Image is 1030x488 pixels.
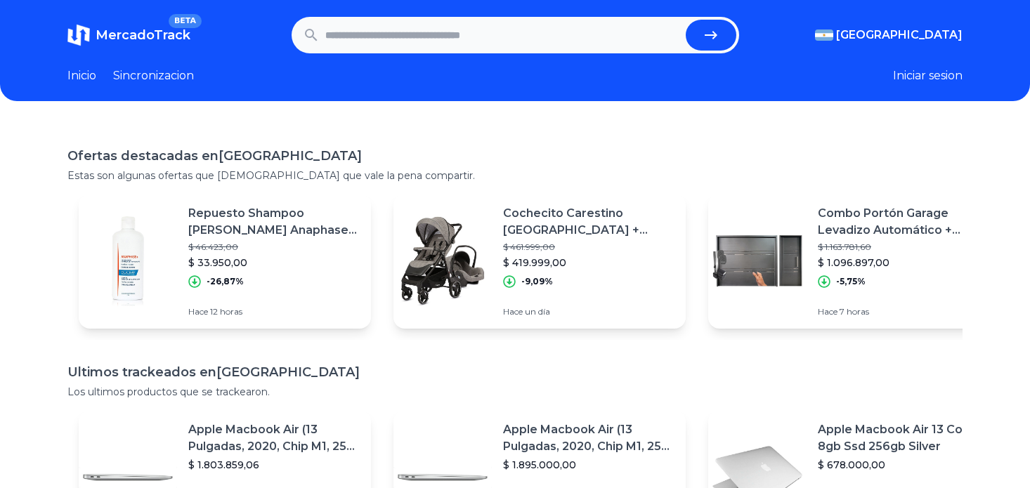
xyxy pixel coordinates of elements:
[521,276,553,287] p: -9,09%
[188,242,360,253] p: $ 46.423,00
[836,276,866,287] p: -5,75%
[96,27,190,43] span: MercadoTrack
[503,421,674,455] p: Apple Macbook Air (13 Pulgadas, 2020, Chip M1, 256 Gb De Ssd, 8 Gb De Ram) - Plata
[188,421,360,455] p: Apple Macbook Air (13 Pulgadas, 2020, Chip M1, 256 Gb De Ssd, 8 Gb De Ram) - Plata
[818,306,989,317] p: Hace 7 horas
[818,256,989,270] p: $ 1.096.897,00
[818,242,989,253] p: $ 1.163.781,60
[503,205,674,239] p: Cochecito Carestino [GEOGRAPHIC_DATA] + Accesorios Gris
[79,212,177,310] img: Featured image
[708,194,1000,329] a: Featured imageCombo Portón Garage Levadizo Automático + Puerta Inyectada$ 1.163.781,60$ 1.096.897...
[188,256,360,270] p: $ 33.950,00
[393,212,492,310] img: Featured image
[188,205,360,239] p: Repuesto Shampoo [PERSON_NAME] Anaphase Caída [PERSON_NAME] En Botella De 400ml Por 1 Unidad
[67,169,963,183] p: Estas son algunas ofertas que [DEMOGRAPHIC_DATA] que vale la pena compartir.
[818,458,989,472] p: $ 678.000,00
[67,362,963,382] h1: Ultimos trackeados en [GEOGRAPHIC_DATA]
[188,458,360,472] p: $ 1.803.859,06
[113,67,194,84] a: Sincronizacion
[503,256,674,270] p: $ 419.999,00
[67,24,190,46] a: MercadoTrackBETA
[503,458,674,472] p: $ 1.895.000,00
[815,27,963,44] button: [GEOGRAPHIC_DATA]
[67,24,90,46] img: MercadoTrack
[67,67,96,84] a: Inicio
[67,385,963,399] p: Los ultimos productos que se trackearon.
[188,306,360,317] p: Hace 12 horas
[836,27,963,44] span: [GEOGRAPHIC_DATA]
[79,194,371,329] a: Featured imageRepuesto Shampoo [PERSON_NAME] Anaphase Caída [PERSON_NAME] En Botella De 400ml Por...
[393,194,686,329] a: Featured imageCochecito Carestino [GEOGRAPHIC_DATA] + Accesorios Gris$ 461.999,00$ 419.999,00-9,0...
[503,306,674,317] p: Hace un día
[815,29,833,41] img: Argentina
[893,67,963,84] button: Iniciar sesion
[169,14,202,28] span: BETA
[818,205,989,239] p: Combo Portón Garage Levadizo Automático + Puerta Inyectada
[708,212,807,310] img: Featured image
[67,146,963,166] h1: Ofertas destacadas en [GEOGRAPHIC_DATA]
[207,276,244,287] p: -26,87%
[503,242,674,253] p: $ 461.999,00
[818,421,989,455] p: Apple Macbook Air 13 Core I5 8gb Ssd 256gb Silver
